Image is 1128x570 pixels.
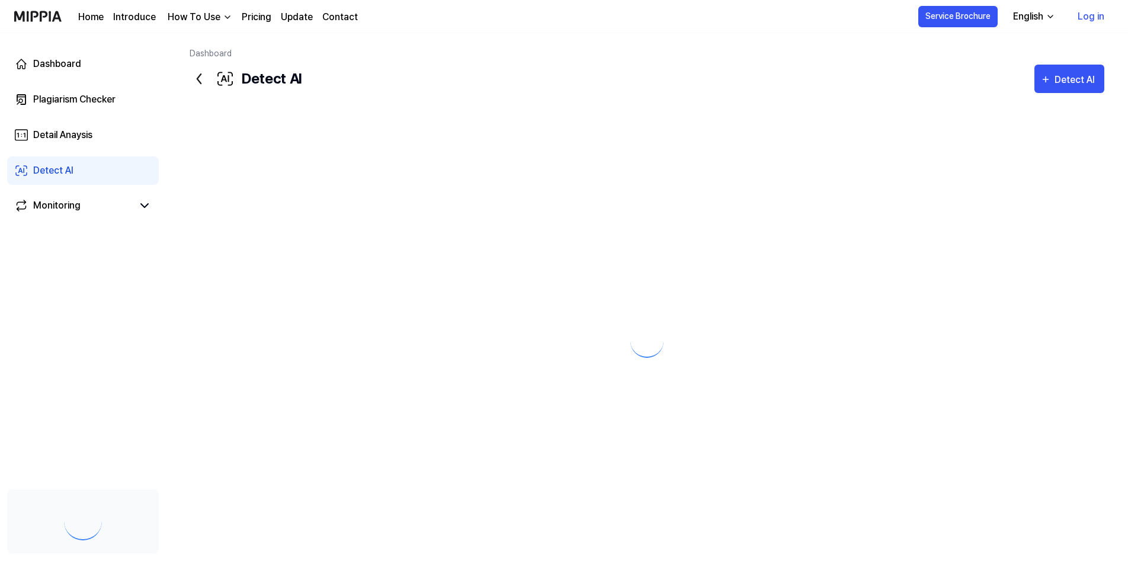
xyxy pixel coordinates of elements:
[1055,72,1098,88] div: Detect AI
[242,10,271,24] a: Pricing
[33,92,116,107] div: Plagiarism Checker
[78,10,104,24] a: Home
[190,65,302,93] div: Detect AI
[918,6,998,27] button: Service Brochure
[190,49,232,58] a: Dashboard
[1011,9,1046,24] div: English
[281,10,313,24] a: Update
[1034,65,1104,93] button: Detect AI
[7,121,159,149] a: Detail Anaysis
[33,128,92,142] div: Detail Anaysis
[7,156,159,185] a: Detect AI
[14,198,133,213] a: Monitoring
[113,10,156,24] a: Introduce
[33,198,81,213] div: Monitoring
[33,164,73,178] div: Detect AI
[165,10,232,24] button: How To Use
[33,57,81,71] div: Dashboard
[1004,5,1062,28] button: English
[7,85,159,114] a: Plagiarism Checker
[7,50,159,78] a: Dashboard
[165,10,223,24] div: How To Use
[322,10,358,24] a: Contact
[223,12,232,22] img: down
